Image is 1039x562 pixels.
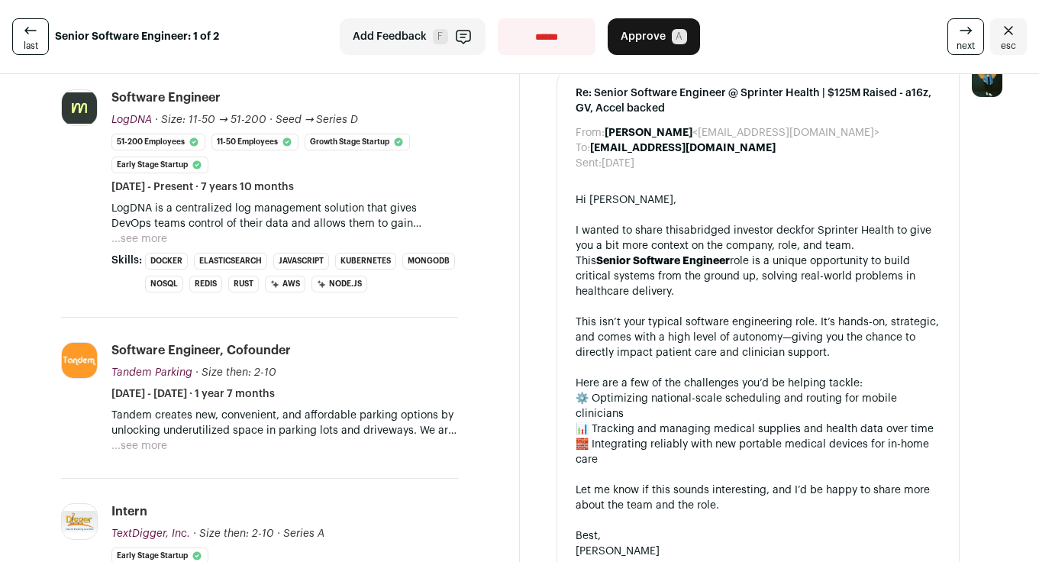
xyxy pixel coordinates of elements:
[193,528,274,539] span: · Size then: 2-10
[111,386,275,402] span: [DATE] - [DATE] · 1 year 7 months
[111,201,458,231] p: LogDNA is a centralized log management solution that gives DevOps teams control of their data and...
[311,276,367,292] li: Node.js
[590,143,776,153] b: [EMAIL_ADDRESS][DOMAIN_NAME]
[145,253,188,270] li: Docker
[111,115,152,125] span: LogDNA
[605,125,879,140] dd: <[EMAIL_ADDRESS][DOMAIN_NAME]>
[947,18,984,55] a: next
[576,192,941,208] div: Hi [PERSON_NAME],
[195,367,276,378] span: · Size then: 2-10
[111,231,167,247] button: ...see more
[576,391,941,421] div: ⚙️ Optimizing national-scale scheduling and routing for mobile clinicians
[111,438,167,454] button: ...see more
[111,179,294,195] span: [DATE] - Present · 7 years 10 months
[340,18,486,55] button: Add Feedback F
[596,256,730,266] strong: Senior Software Engineer
[194,253,267,270] li: Elasticsearch
[189,276,222,292] li: Redis
[433,29,448,44] span: F
[111,89,221,106] div: Software Engineer
[684,225,801,236] a: abridged investor deck
[305,134,410,150] li: Growth Stage Startup
[62,343,97,378] img: b8f99c27d3a2b39b4d63b905f8f290b1be21f5b8772fe9290bb2f36cf9e15b02
[273,253,329,270] li: JavaScript
[972,66,1002,97] img: 12031951-medium_jpg
[228,276,259,292] li: Rust
[602,156,634,171] dd: [DATE]
[576,528,941,544] div: Best,
[269,112,273,128] span: ·
[335,253,396,270] li: Kubernetes
[283,528,324,539] span: Series A
[111,253,142,268] span: Skills:
[145,276,183,292] li: NoSQL
[265,276,305,292] li: AWS
[621,29,666,44] span: Approve
[576,544,941,559] div: [PERSON_NAME]
[576,125,605,140] dt: From:
[576,156,602,171] dt: Sent:
[12,18,49,55] a: last
[155,115,266,125] span: · Size: 11-50 → 51-200
[353,29,427,44] span: Add Feedback
[576,483,941,513] div: Let me know if this sounds interesting, and I’d be happy to share more about the team and the role.
[672,29,687,44] span: A
[277,526,280,541] span: ·
[55,29,219,44] strong: Senior Software Engineer: 1 of 2
[24,40,38,52] span: last
[576,315,941,360] div: This isn’t your typical software engineering role. It’s hands-on, strategic, and comes with a hig...
[576,437,941,467] div: 🧱 Integrating reliably with new portable medical devices for in-home care
[111,528,190,539] span: TextDigger, Inc.
[276,115,359,125] span: Seed → Series D
[957,40,975,52] span: next
[111,342,291,359] div: Software Engineer, Cofounder
[576,376,941,391] div: Here are a few of the challenges you’d be helping tackle:
[605,128,692,138] b: [PERSON_NAME]
[111,157,208,173] li: Early Stage Startup
[402,253,455,270] li: MongoDB
[576,421,941,437] div: 📊 Tracking and managing medical supplies and health data over time
[62,511,97,532] img: 82a9e04d7d780105e7f6f6a718a7562306fcb03b5ba8ae14145168d81bad35b7
[1001,40,1016,52] span: esc
[211,134,298,150] li: 11-50 employees
[111,503,147,520] div: Intern
[111,367,192,378] span: Tandem Parking
[608,18,700,55] button: Approve A
[62,92,97,124] img: b4a7755332ed947cc23e85ecb88a98066e289f6c43367a99dd7d937955c8a265.jpg
[111,134,205,150] li: 51-200 employees
[990,18,1027,55] a: Close
[576,140,590,156] dt: To:
[576,254,941,299] div: This role is a unique opportunity to build critical systems from the ground up, solving real-worl...
[111,408,458,438] p: Tandem creates new, convenient, and affordable parking options by unlocking underutilized space i...
[576,223,941,254] div: I wanted to share this for Sprinter Health to give you a bit more context on the company, role, a...
[576,86,941,116] span: Re: Senior Software Engineer @ Sprinter Health | $125M Raised - a16z, GV, Accel backed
